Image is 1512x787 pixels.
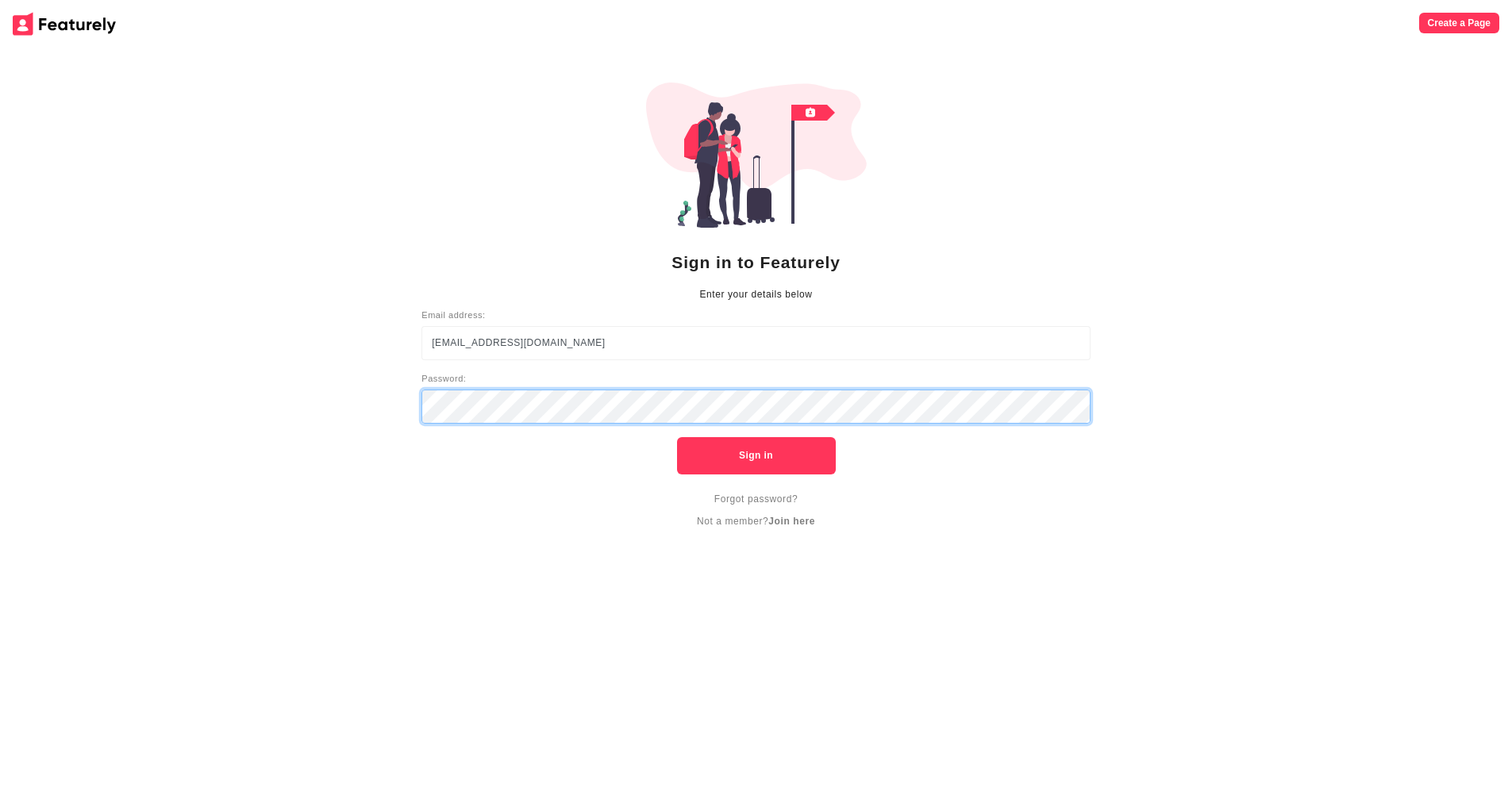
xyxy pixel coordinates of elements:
h5: Email address: [421,310,1091,320]
input: Email address [421,326,1091,360]
h5: Password: [421,374,1091,383]
a: Join here [768,516,815,527]
h1: Enter your details below [415,285,1097,304]
button: Create a Page [1419,13,1499,33]
p: Not a member? [421,512,1091,531]
p: Forgot password? [421,489,1091,509]
button: Sign in [677,437,836,474]
h1: Sign in to Featurely [415,247,1097,278]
